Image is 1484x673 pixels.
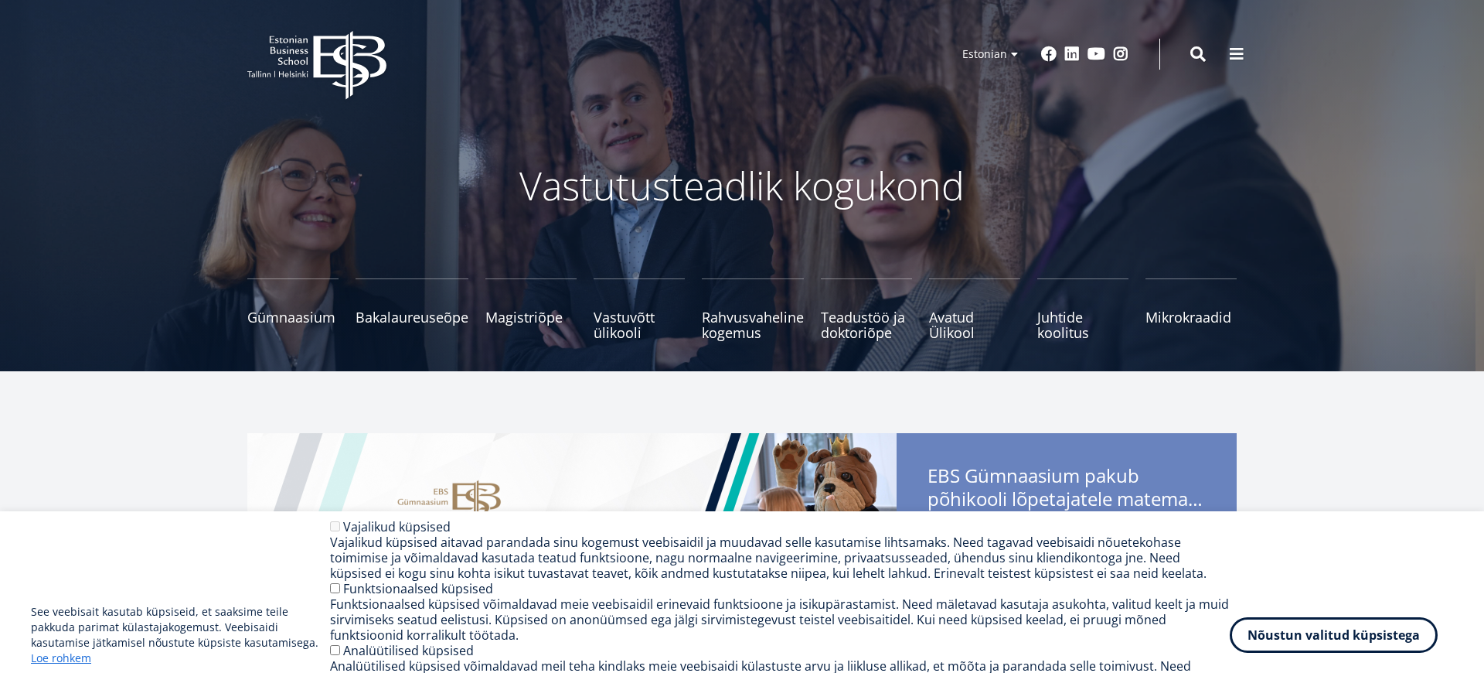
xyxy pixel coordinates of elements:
[1037,309,1128,340] span: Juhtide koolitus
[594,278,685,340] a: Vastuvõtt ülikooli
[927,464,1206,515] span: EBS Gümnaasium pakub
[1064,46,1080,62] a: Linkedin
[1145,309,1237,325] span: Mikrokraadid
[330,596,1230,643] div: Funktsionaalsed küpsised võimaldavad meie veebisaidil erinevaid funktsioone ja isikupärastamist. ...
[927,487,1206,511] span: põhikooli lõpetajatele matemaatika- ja eesti keele kursuseid
[929,309,1020,340] span: Avatud Ülikool
[31,651,91,666] a: Loe rohkem
[330,535,1230,581] div: Vajalikud küpsised aitavad parandada sinu kogemust veebisaidil ja muudavad selle kasutamise lihts...
[821,309,912,340] span: Teadustöö ja doktoriõpe
[247,309,339,325] span: Gümnaasium
[594,309,685,340] span: Vastuvõtt ülikooli
[31,604,330,666] p: See veebisait kasutab küpsiseid, et saaksime teile pakkuda parimat külastajakogemust. Veebisaidi ...
[1041,46,1057,62] a: Facebook
[1230,617,1438,653] button: Nõustun valitud küpsistega
[343,580,493,597] label: Funktsionaalsed küpsised
[343,642,474,659] label: Analüütilised küpsised
[247,278,339,340] a: Gümnaasium
[343,518,451,535] label: Vajalikud küpsised
[356,309,468,325] span: Bakalaureuseõpe
[332,162,1152,209] p: Vastutusteadlik kogukond
[1113,46,1128,62] a: Instagram
[1037,278,1128,340] a: Juhtide koolitus
[821,278,912,340] a: Teadustöö ja doktoriõpe
[356,278,468,340] a: Bakalaureuseõpe
[485,309,577,325] span: Magistriõpe
[1145,278,1237,340] a: Mikrokraadid
[702,309,804,340] span: Rahvusvaheline kogemus
[1087,46,1105,62] a: Youtube
[929,278,1020,340] a: Avatud Ülikool
[485,278,577,340] a: Magistriõpe
[702,278,804,340] a: Rahvusvaheline kogemus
